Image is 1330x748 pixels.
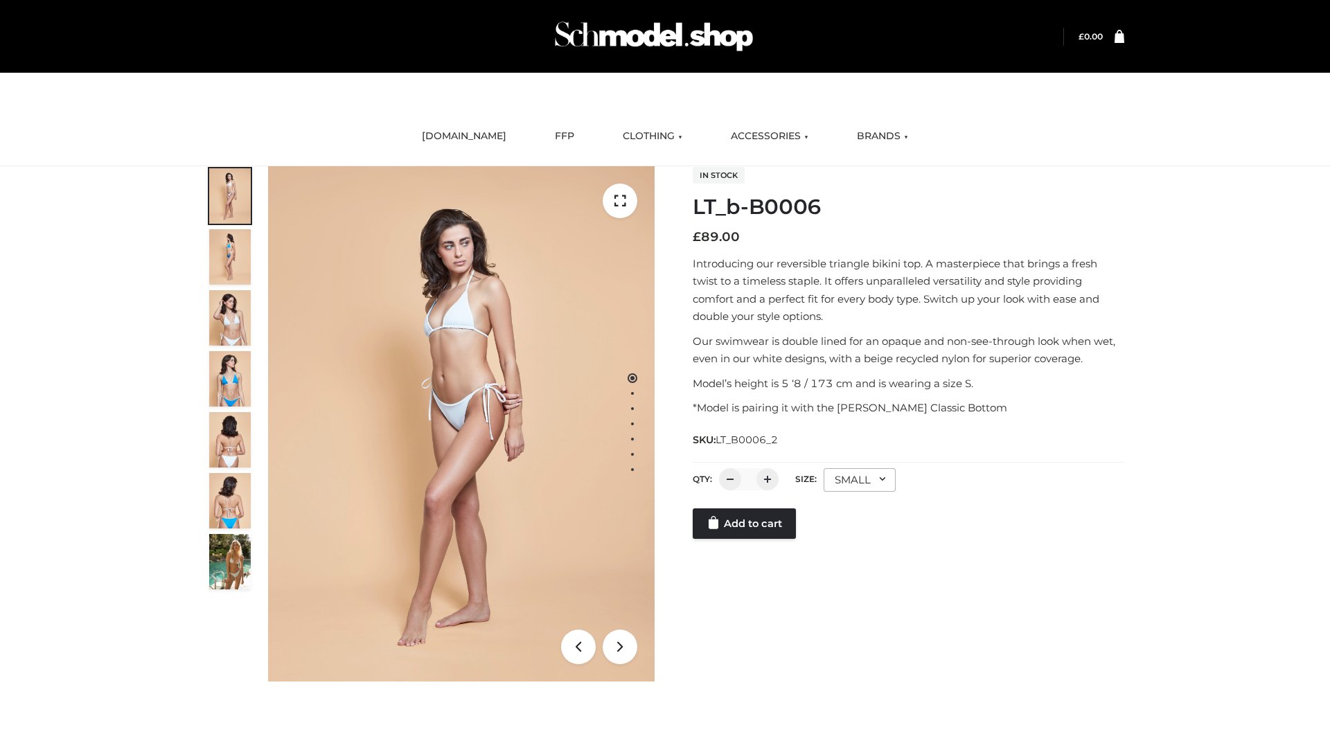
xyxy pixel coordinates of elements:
[1079,31,1103,42] bdi: 0.00
[1079,31,1103,42] a: £0.00
[693,167,745,184] span: In stock
[846,121,919,152] a: BRANDS
[612,121,693,152] a: CLOTHING
[716,434,778,446] span: LT_B0006_2
[544,121,585,152] a: FFP
[209,290,251,346] img: ArielClassicBikiniTop_CloudNine_AzureSky_OW114ECO_3-scaled.jpg
[693,375,1124,393] p: Model’s height is 5 ‘8 / 173 cm and is wearing a size S.
[720,121,819,152] a: ACCESSORIES
[209,473,251,528] img: ArielClassicBikiniTop_CloudNine_AzureSky_OW114ECO_8-scaled.jpg
[693,229,701,244] span: £
[411,121,517,152] a: [DOMAIN_NAME]
[693,195,1124,220] h1: LT_b-B0006
[209,534,251,589] img: Arieltop_CloudNine_AzureSky2.jpg
[693,508,796,539] a: Add to cart
[209,168,251,224] img: ArielClassicBikiniTop_CloudNine_AzureSky_OW114ECO_1-scaled.jpg
[693,229,740,244] bdi: 89.00
[693,332,1124,368] p: Our swimwear is double lined for an opaque and non-see-through look when wet, even in our white d...
[209,351,251,407] img: ArielClassicBikiniTop_CloudNine_AzureSky_OW114ECO_4-scaled.jpg
[209,229,251,285] img: ArielClassicBikiniTop_CloudNine_AzureSky_OW114ECO_2-scaled.jpg
[693,431,779,448] span: SKU:
[1079,31,1084,42] span: £
[693,399,1124,417] p: *Model is pairing it with the [PERSON_NAME] Classic Bottom
[268,166,655,682] img: LT_b-B0006
[795,474,817,484] label: Size:
[824,468,896,492] div: SMALL
[693,255,1124,326] p: Introducing our reversible triangle bikini top. A masterpiece that brings a fresh twist to a time...
[693,474,712,484] label: QTY:
[209,412,251,467] img: ArielClassicBikiniTop_CloudNine_AzureSky_OW114ECO_7-scaled.jpg
[550,9,758,64] img: Schmodel Admin 964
